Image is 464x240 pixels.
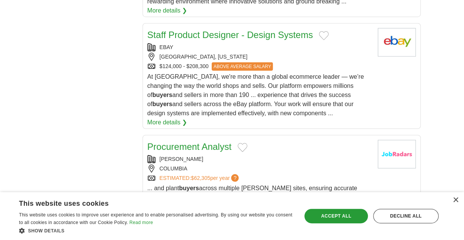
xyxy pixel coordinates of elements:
[160,174,241,182] a: ESTIMATED:$62,305per year?
[129,220,153,225] a: Read more, opens a new window
[147,53,372,61] div: [GEOGRAPHIC_DATA], [US_STATE]
[160,44,173,50] a: EBAY
[152,101,172,107] strong: buyers
[373,209,439,223] div: Decline all
[147,185,367,237] span: ... and plant across multiple [PERSON_NAME] sites, ensuring accurate data, actionable insights, a...
[453,197,458,203] div: Close
[19,227,293,234] div: Show details
[19,197,274,208] div: This website uses cookies
[319,31,329,40] button: Add to favorite jobs
[179,185,199,191] strong: buyers
[378,28,416,57] img: eBay logo
[231,174,239,182] span: ?
[304,209,367,223] div: Accept all
[19,212,292,225] span: This website uses cookies to improve user experience and to enable personalised advertising. By u...
[147,155,372,163] div: [PERSON_NAME]
[28,228,65,234] span: Show details
[147,118,187,127] a: More details ❯
[147,165,372,173] div: COLUMBIA
[147,141,231,152] a: Procurement Analyst
[378,140,416,168] img: Company logo
[147,30,313,40] a: Staff Product Designer - Design Systems
[152,92,172,98] strong: buyers
[147,62,372,71] div: $124,000 - $208,300
[147,73,364,116] span: At [GEOGRAPHIC_DATA], we're more than a global ecommerce leader — we’re changing the way the worl...
[147,6,187,15] a: More details ❯
[238,143,247,152] button: Add to favorite jobs
[212,62,273,71] span: ABOVE AVERAGE SALARY
[191,175,210,181] span: $62,305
